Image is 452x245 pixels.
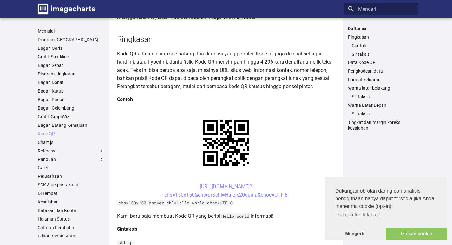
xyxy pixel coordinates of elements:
a: Batasan dan Kuota [38,208,104,213]
font: Contoh [117,96,133,102]
font: Diagram Lingkaran [38,71,75,76]
a: Memulai [38,28,104,34]
font: Bagan Batang Kemajuan [38,123,87,128]
a: Kesalahan [38,199,104,205]
font: Di Tempat [38,191,57,196]
font: Catatan Perubahan [38,225,77,230]
img: logo [38,4,95,14]
font: Galeri [38,165,49,170]
font: Bagan Sebar [38,63,63,68]
font: Kesalahan [38,199,59,204]
a: Bagan Gelembung [38,105,104,111]
font: Diagram [GEOGRAPHIC_DATA] [38,37,98,42]
font: Sintaksis [117,226,138,232]
font: Kode QR [38,131,55,136]
a: Galeri [38,165,104,171]
font: SDK & perpustakaan [38,182,78,187]
a: Di Tempat [38,190,104,196]
font: informasi! [251,213,273,219]
font: Bagan Garis [38,46,62,51]
font: Bagan Radar [38,97,64,102]
a: Ringkasan [348,34,415,40]
a: Perusahaan [38,173,104,179]
a: Bagan Radar [38,97,104,102]
font: Mengerti! [345,231,366,236]
a: Warna Latar Depan [348,102,415,108]
a: Grafik Sparkline [38,54,104,60]
font: Panduan [38,157,56,162]
nav: Warna latar belakang [348,94,415,100]
font: Tingkat dan margin koreksi kesalahan [348,120,401,131]
a: Bagan Batang Kemajuan [38,122,104,128]
a: Grafik GraphViz [38,114,104,119]
font: Daftar isi [348,26,366,31]
a: Sintaksis [352,111,415,117]
a: Chart.js [38,139,104,145]
font: Pelajari lebih lanjut [336,212,379,217]
a: Halaman Status [38,216,104,222]
font: Format keluaran [348,77,381,82]
a: Bagan Kutub [38,88,104,94]
font: Bagan Donat [38,80,64,85]
a: Pengkodean data [348,68,415,74]
a: izinkan cookie [386,228,447,240]
font: Sintaksis [352,94,370,99]
font: Grafik GraphViz [38,114,69,119]
font: Contoh [352,43,366,48]
font: Pengkodean data [348,68,383,74]
font: Bagan Kutub [38,88,64,93]
a: Diagram [GEOGRAPHIC_DATA] [38,37,104,42]
font: Kami baru saja membuat Kode QR yang berisi [117,213,220,219]
font: Kode QR adalah jenis kode batang dua dimensi yang populer. Kode ini juga dikenal sebagai hardlink... [117,51,331,89]
a: Bagan Garis [38,45,104,51]
a: Tingkat dan margin koreksi kesalahan [348,119,415,131]
font: Warna latar belakang [348,86,390,91]
font: Referensi [38,148,56,153]
a: Bagan Donat [38,80,104,85]
a: Format keluaran [348,77,415,82]
a: Dokumentasi Bagan Gambar [35,1,97,17]
font: Perusahaan [38,174,62,179]
font: Sintaksis [352,111,370,116]
font: Bagian ini menguraikan cara membuat Kode QR secara cepat dengan permintaan URL GET menggunakan la... [117,6,321,20]
a: abaikan pesan cookie [325,228,386,240]
font: Memulai [38,29,55,34]
a: Data Kode QR [348,60,415,65]
a: pelajari lebih lanjut tentang cookie [335,210,380,220]
font: Dukungan obrolan daring dan analisis penggunaan hanya dapat tersedia jika Anda menerima cookie (o... [335,188,434,209]
a: SDK & perpustakaan [38,182,104,188]
a: Contoh [352,43,415,48]
a: Sintaksis [352,94,415,100]
nav: Warna Latar Depan [348,111,415,117]
font: Chart.js [38,140,53,145]
font: chs=150x150&cht=qr&chl=Halo%20dunia&choe=UTF-8 [164,192,288,198]
code: Hello world [220,213,251,219]
input: Mencari [344,3,418,15]
font: Warna Latar Depan [348,103,386,108]
a: Bagan Sebar [38,62,104,68]
img: bagan [192,109,260,177]
font: Data Kode QR [348,60,376,65]
nav: Ringkasan [348,43,415,57]
a: [URL][DOMAIN_NAME]?chs=150x150&cht=qr&chl=Halo%20dunia&choe=UTF-8 [164,184,288,198]
nav: Daftar isi [344,26,418,131]
font: Halaman Status [38,216,70,222]
font: Batasan dan Kuota [38,208,76,213]
font: Editor Bagan Statis [38,234,76,239]
font: Ringkasan [117,35,153,44]
a: Catatan Perubahan [38,225,104,230]
font: Grafik Sparkline [38,54,69,59]
a: Sintaksis [352,51,415,57]
code: chs=150x150 cht=qr chl=Hello world choe=UTF-8 [117,200,234,206]
a: Diagram Lingkaran [38,71,104,77]
a: Kode QR [38,131,104,137]
font: Ringkasan [348,35,369,40]
font: Izinkan cookie [401,231,432,236]
a: Editor Bagan Statis [38,233,104,239]
div: persetujuan cookie [325,177,447,240]
font: Sintaksis [352,52,370,57]
font: Bagan Gelembung [38,106,74,111]
font: [URL][DOMAIN_NAME]? [200,184,252,190]
a: Warna latar belakang [348,85,415,91]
